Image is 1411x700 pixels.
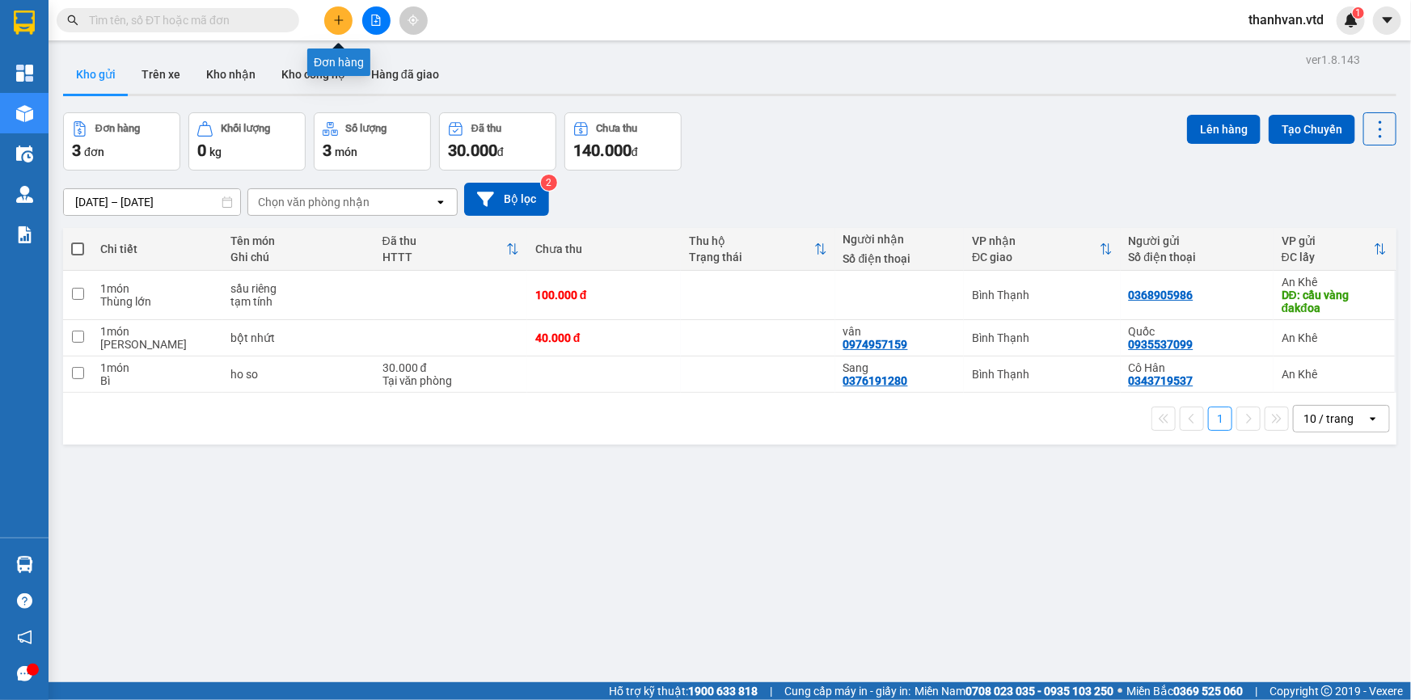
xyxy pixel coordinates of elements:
[16,186,33,203] img: warehouse-icon
[1344,13,1358,27] img: icon-new-feature
[1129,361,1265,374] div: Cô Hân
[843,361,957,374] div: Sang
[258,194,370,210] div: Chọn văn phòng nhận
[972,289,1112,302] div: Bình Thạnh
[63,55,129,94] button: Kho gửi
[67,15,78,26] span: search
[95,123,140,134] div: Đơn hàng
[448,141,497,160] span: 30.000
[17,666,32,681] span: message
[129,55,193,94] button: Trên xe
[230,234,365,247] div: Tên món
[16,105,33,122] img: warehouse-icon
[89,11,280,29] input: Tìm tên, số ĐT hoặc mã đơn
[382,374,519,387] div: Tại văn phòng
[1173,685,1243,698] strong: 0369 525 060
[230,331,365,344] div: bột nhứt
[1355,7,1361,19] span: 1
[1236,10,1337,30] span: thanhvan.vtd
[358,55,452,94] button: Hàng đã giao
[1373,6,1401,35] button: caret-down
[100,282,214,295] div: 1 món
[230,295,365,308] div: tạm tính
[17,630,32,645] span: notification
[843,252,957,265] div: Số điện thoại
[609,682,758,700] span: Hỗ trợ kỹ thuật:
[362,6,391,35] button: file-add
[408,15,419,26] span: aim
[965,685,1113,698] strong: 0708 023 035 - 0935 103 250
[193,55,268,94] button: Kho nhận
[439,112,556,171] button: Đã thu30.000đ
[1129,374,1193,387] div: 0343719537
[17,593,32,609] span: question-circle
[100,242,214,255] div: Chi tiết
[681,228,834,271] th: Toggle SortBy
[843,233,957,246] div: Người nhận
[16,556,33,573] img: warehouse-icon
[541,175,557,191] sup: 2
[1208,407,1232,431] button: 1
[843,374,908,387] div: 0376191280
[382,361,519,374] div: 30.000 đ
[915,682,1113,700] span: Miền Nam
[1129,251,1265,264] div: Số điện thoại
[72,141,81,160] span: 3
[1282,289,1387,314] div: DĐ: cầu vàng đakđoa
[597,123,638,134] div: Chưa thu
[972,368,1112,381] div: Bình Thạnh
[16,145,33,162] img: warehouse-icon
[84,145,104,158] span: đơn
[1282,276,1387,289] div: An Khê
[688,685,758,698] strong: 1900 633 818
[100,325,214,338] div: 1 món
[464,183,549,216] button: Bộ lọc
[689,234,813,247] div: Thu hộ
[972,251,1099,264] div: ĐC giao
[16,65,33,82] img: dashboard-icon
[972,234,1099,247] div: VP nhận
[1129,289,1193,302] div: 0368905986
[1282,368,1387,381] div: An Khê
[1282,234,1374,247] div: VP gửi
[784,682,910,700] span: Cung cấp máy in - giấy in:
[323,141,332,160] span: 3
[535,289,673,302] div: 100.000 đ
[1117,688,1122,694] span: ⚪️
[324,6,353,35] button: plus
[535,331,673,344] div: 40.000 đ
[564,112,682,171] button: Chưa thu140.000đ
[64,189,240,215] input: Select a date range.
[230,251,365,264] div: Ghi chú
[63,112,180,171] button: Đơn hàng3đơn
[770,682,772,700] span: |
[1274,228,1395,271] th: Toggle SortBy
[689,251,813,264] div: Trạng thái
[497,145,504,158] span: đ
[1255,682,1257,700] span: |
[314,112,431,171] button: Số lượng3món
[471,123,501,134] div: Đã thu
[1282,251,1374,264] div: ĐC lấy
[209,145,222,158] span: kg
[382,251,506,264] div: HTTT
[333,15,344,26] span: plus
[1303,411,1354,427] div: 10 / trang
[230,282,365,295] div: sầu riêng
[382,234,506,247] div: Đã thu
[188,112,306,171] button: Khối lượng0kg
[221,123,270,134] div: Khối lượng
[843,325,957,338] div: vân
[1129,325,1265,338] div: Quốc
[197,141,206,160] span: 0
[370,15,382,26] span: file-add
[399,6,428,35] button: aim
[632,145,638,158] span: đ
[535,242,673,255] div: Chưa thu
[100,295,214,308] div: Thùng lớn
[346,123,387,134] div: Số lượng
[14,11,35,35] img: logo-vxr
[1129,234,1265,247] div: Người gửi
[1367,412,1379,425] svg: open
[1269,115,1355,144] button: Tạo Chuyến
